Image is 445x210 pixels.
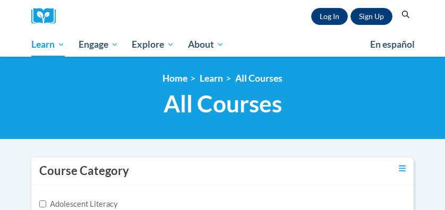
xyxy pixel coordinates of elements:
[399,163,406,174] a: Toggle collapse
[181,32,231,57] a: About
[39,163,129,179] h3: Course Category
[188,38,224,51] span: About
[164,90,282,118] span: All Courses
[79,38,118,51] span: Engage
[370,39,415,50] span: En español
[125,32,181,57] a: Explore
[311,8,348,25] a: Log In
[200,73,223,84] a: Learn
[72,32,125,57] a: Engage
[31,8,63,24] img: Logo brand
[39,198,118,210] label: Adolescent Literacy
[39,200,46,207] input: Checkbox for Options
[162,73,187,84] a: Home
[398,8,414,21] button: Search
[132,38,174,51] span: Explore
[363,33,422,56] a: En español
[31,8,63,24] a: Cox Campus
[24,32,72,57] a: Learn
[31,38,65,51] span: Learn
[23,32,422,57] div: Main menu
[235,73,283,84] a: All Courses
[350,8,392,25] a: Register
